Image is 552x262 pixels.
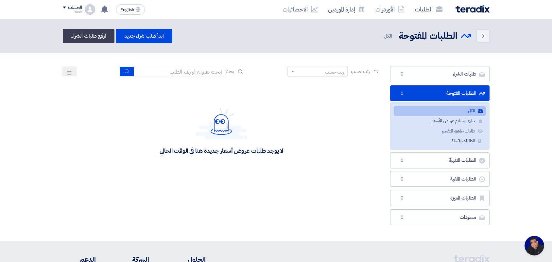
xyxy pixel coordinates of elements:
a: الطلبات المميزة0 [390,190,490,206]
input: ابحث بعنوان أو رقم الطلب [134,67,226,77]
span: 0 [398,157,406,164]
a: الطلبات المنتهية0 [390,152,490,168]
div: Open chat [525,236,544,255]
a: مسودات0 [390,209,490,225]
a: الطلبات [410,2,448,17]
div: الحساب [68,5,82,10]
a: ابدأ طلب شراء جديد [116,29,172,43]
div: لا يوجد طلبات عروض أسعار جديدة هنا في الوقت الحالي [160,147,283,154]
span: 0 [398,71,406,78]
a: الطلبات المفتوحة0 [390,85,490,101]
span: الكل [384,32,393,40]
span: رتب حسب [351,68,370,75]
a: إدارة الموردين [323,2,370,17]
span: بحث [226,68,234,75]
a: الأوردرات [370,2,410,17]
h2: الطلبات المفتوحة [399,30,457,43]
img: profile_test.png [85,4,95,15]
a: الاحصائيات [277,2,323,17]
a: الطلبات الملغية0 [390,171,490,187]
img: Teradix logo [456,5,490,13]
span: 0 [398,195,406,201]
a: الطلبات المؤجلة [394,136,486,146]
div: Yasir [63,10,82,14]
a: طلبات جاهزة للتقييم [394,127,486,136]
span: 0 [398,176,406,183]
span: English [120,8,134,12]
button: English [116,4,145,15]
a: أرفع طلبات الشراء [63,29,114,43]
div: رتب حسب [325,69,344,76]
img: Hello [195,107,248,139]
a: جاري استلام عروض الأسعار [394,116,486,126]
span: 0 [398,90,406,97]
a: طلبات الشراء0 [390,66,490,82]
span: 0 [398,214,406,221]
a: الكل [394,106,486,116]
